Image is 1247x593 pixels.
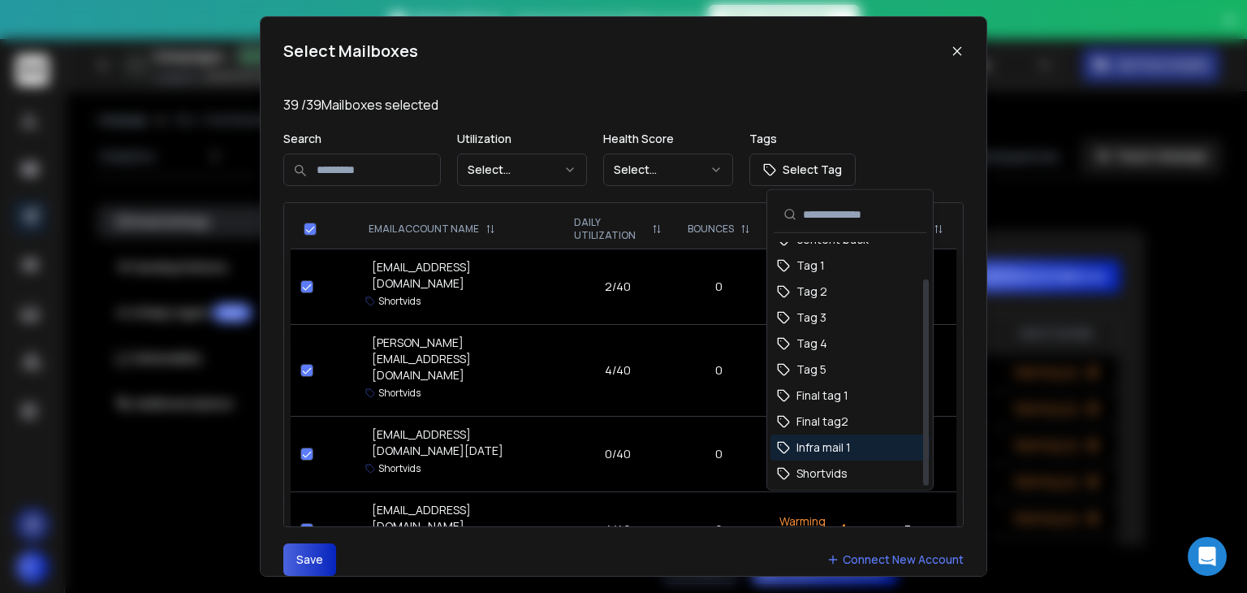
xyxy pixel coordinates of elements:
[796,258,825,274] span: Tag 1
[603,131,733,147] p: Health Score
[574,216,646,242] p: DAILY UTILIZATION
[796,284,827,300] span: Tag 2
[796,465,848,482] span: Shortvids
[796,309,826,326] span: Tag 3
[796,335,827,352] span: Tag 4
[796,387,848,404] span: Final tag 1
[457,154,587,186] button: Select...
[283,95,964,115] p: 39 / 39 Mailboxes selected
[749,154,856,186] button: Select Tag
[796,232,869,248] span: content buck
[796,361,826,378] span: Tag 5
[796,439,851,456] span: Infra mail 1
[603,154,733,186] button: Select...
[749,131,856,147] p: Tags
[457,131,587,147] p: Utilization
[283,131,441,147] p: Search
[796,413,848,430] span: Final tag2
[1188,537,1227,576] div: Open Intercom Messenger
